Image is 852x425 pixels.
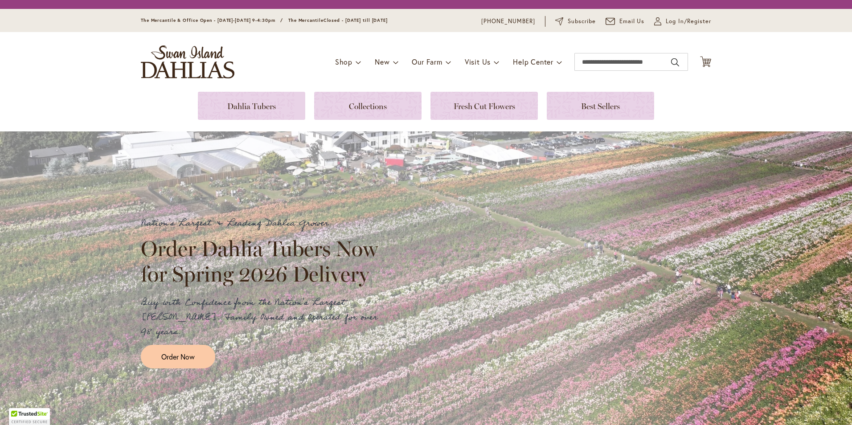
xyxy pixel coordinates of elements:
p: Nation's Largest & Leading Dahlia Grower [141,216,386,231]
span: The Mercantile & Office Open - [DATE]-[DATE] 9-4:30pm / The Mercantile [141,17,324,23]
a: Order Now [141,345,215,368]
a: Email Us [606,17,645,26]
span: Shop [335,57,352,66]
span: Log In/Register [666,17,711,26]
span: Our Farm [412,57,442,66]
span: Email Us [619,17,645,26]
span: Help Center [513,57,553,66]
button: Search [671,55,679,69]
div: TrustedSite Certified [9,408,50,425]
span: Visit Us [465,57,491,66]
a: Subscribe [555,17,596,26]
h2: Order Dahlia Tubers Now for Spring 2026 Delivery [141,236,386,286]
span: Closed - [DATE] till [DATE] [324,17,388,23]
a: store logo [141,45,234,78]
span: Subscribe [568,17,596,26]
span: New [375,57,389,66]
span: Order Now [161,351,195,362]
a: [PHONE_NUMBER] [481,17,535,26]
p: Buy with Confidence from the Nation's Largest [PERSON_NAME]. Family Owned and Operated for over 9... [141,295,386,339]
a: Log In/Register [654,17,711,26]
